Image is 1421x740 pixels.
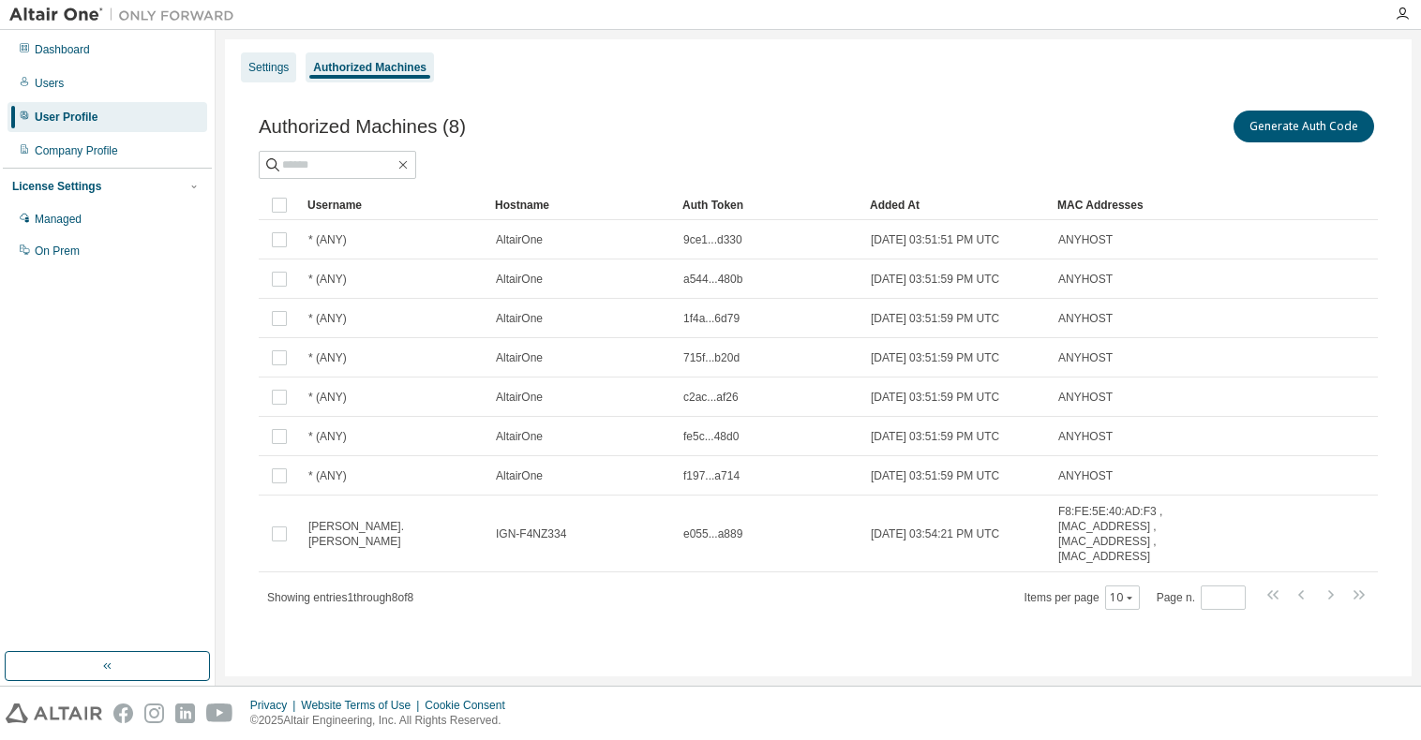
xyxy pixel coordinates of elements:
span: ANYHOST [1058,468,1113,483]
span: * (ANY) [308,429,347,444]
div: Hostname [495,190,667,220]
span: [DATE] 03:54:21 PM UTC [871,526,999,541]
span: fe5c...48d0 [683,429,739,444]
span: ANYHOST [1058,390,1113,405]
span: Page n. [1157,585,1246,610]
span: [DATE] 03:51:59 PM UTC [871,272,999,287]
img: altair_logo.svg [6,703,102,723]
span: [DATE] 03:51:59 PM UTC [871,350,999,365]
span: [DATE] 03:51:59 PM UTC [871,311,999,326]
img: linkedin.svg [175,703,195,723]
span: ANYHOST [1058,232,1113,247]
span: * (ANY) [308,468,347,483]
span: ANYHOST [1058,272,1113,287]
div: Company Profile [35,143,118,158]
div: Privacy [250,698,301,713]
span: * (ANY) [308,272,347,287]
span: Showing entries 1 through 8 of 8 [267,591,413,604]
div: Managed [35,212,82,227]
span: F8:FE:5E:40:AD:F3 , [MAC_ADDRESS] , [MAC_ADDRESS] , [MAC_ADDRESS] [1058,504,1180,564]
span: Authorized Machines (8) [259,116,466,138]
span: 9ce1...d330 [683,232,742,247]
span: ANYHOST [1058,350,1113,365]
span: AltairOne [496,468,543,483]
span: * (ANY) [308,311,347,326]
div: On Prem [35,244,80,259]
button: Generate Auth Code [1234,111,1374,142]
span: * (ANY) [308,232,347,247]
div: User Profile [35,110,97,125]
span: ANYHOST [1058,311,1113,326]
span: AltairOne [496,232,543,247]
span: AltairOne [496,311,543,326]
span: AltairOne [496,429,543,444]
span: * (ANY) [308,390,347,405]
div: License Settings [12,179,101,194]
span: [DATE] 03:51:59 PM UTC [871,390,999,405]
span: AltairOne [496,350,543,365]
span: a544...480b [683,272,742,287]
img: instagram.svg [144,703,164,723]
span: [DATE] 03:51:59 PM UTC [871,429,999,444]
span: c2ac...af26 [683,390,739,405]
span: Items per page [1025,585,1140,610]
p: © 2025 Altair Engineering, Inc. All Rights Reserved. [250,713,516,729]
span: [DATE] 03:51:51 PM UTC [871,232,999,247]
div: Username [307,190,480,220]
span: e055...a889 [683,526,742,541]
button: 10 [1110,590,1135,605]
span: IGN-F4NZ334 [496,526,566,541]
div: Auth Token [682,190,855,220]
div: Authorized Machines [313,60,426,75]
span: [DATE] 03:51:59 PM UTC [871,468,999,483]
div: Users [35,76,64,91]
div: Dashboard [35,42,90,57]
span: 715f...b20d [683,350,740,365]
span: ANYHOST [1058,429,1113,444]
span: AltairOne [496,390,543,405]
div: MAC Addresses [1057,190,1181,220]
span: 1f4a...6d79 [683,311,740,326]
span: f197...a714 [683,468,740,483]
span: [PERSON_NAME].[PERSON_NAME] [308,519,479,549]
div: Cookie Consent [425,698,516,713]
img: Altair One [9,6,244,24]
img: facebook.svg [113,703,133,723]
div: Settings [248,60,289,75]
div: Website Terms of Use [301,698,425,713]
div: Added At [870,190,1042,220]
img: youtube.svg [206,703,233,723]
span: * (ANY) [308,350,347,365]
span: AltairOne [496,272,543,287]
